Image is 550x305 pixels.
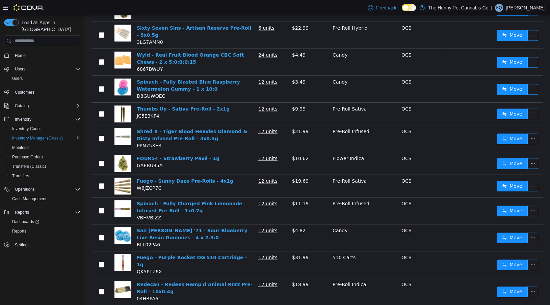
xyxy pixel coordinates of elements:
img: FOUR54 - Strawberry Pavé - 1g hero shot [30,140,47,157]
span: OCS [317,240,327,245]
span: Reports [9,227,80,235]
td: Candy [245,34,314,61]
span: Transfers [9,172,80,180]
a: Feedback [365,1,399,14]
a: Wyld - Real Fruit Blood Orange CBC Soft Chews - 2 x 5:0:0:0:15 [52,37,159,50]
span: $11.19 [208,186,224,191]
a: Dashboards [7,217,83,226]
span: Inventory Manager (Classic) [9,134,80,142]
span: Dashboards [12,219,39,224]
a: FOUR54 - Strawberry Pavé - 1g [52,141,135,146]
span: Catalog [12,102,80,110]
img: Cova [14,4,44,11]
u: 12 units [174,141,193,146]
div: Kobee Quinn [495,4,503,12]
span: 3LG7AMN0 [52,24,79,30]
img: Fuego - Purple Rocket OG 510 Cartridge - 1g hero shot [30,239,47,256]
img: Sixty Seven Sins - Artisan Reserve Pre-Roll - 5x0.5g hero shot [30,9,47,26]
a: Thumbs Up - Sativa Pre-Roll - 2x1g [52,91,145,96]
a: Dashboards [9,218,42,226]
p: [PERSON_NAME] [506,4,545,12]
span: OCS [317,213,327,218]
input: Dark Mode [402,4,416,11]
button: Reports [7,226,83,236]
a: Spinach - Fully Charged Pink Lemonade Infused Pre-Roll - 1x0.7g [52,186,158,198]
button: Transfers (Classic) [7,162,83,171]
a: Transfers [9,172,32,180]
td: 510 Carts [245,236,314,263]
u: 12 units [174,91,193,96]
span: PPN75XH4 [52,128,77,133]
span: Inventory Count [12,126,41,131]
a: Fuego - Sunny Daze Pre-Rolls - 4x1g [52,163,149,169]
span: $9.99 [208,91,221,96]
button: Catalog [12,102,31,110]
span: Users [12,65,80,73]
span: $18.99 [208,267,224,272]
button: Home [1,50,83,60]
button: Users [1,64,83,74]
td: Pre-Roll Indica [245,263,314,290]
span: Cash Management [12,196,46,202]
span: Feedback [376,4,396,11]
button: icon: ellipsis [443,165,454,176]
span: OCS [317,37,327,42]
a: Shred X - Tiger Blood Heavies Diamond & Disty Infused Pre-Roll - 3x0.5g [52,114,163,126]
button: Purchase Orders [7,152,83,162]
img: Wyld - Real Fruit Blood Orange CBC Soft Chews - 2 x 5:0:0:0:15 hero shot [30,36,47,53]
button: Inventory [12,115,34,123]
span: Settings [15,242,29,248]
span: Transfers (Classic) [9,162,80,171]
button: Users [7,74,83,83]
button: icon: ellipsis [443,93,454,104]
img: Spinach - Fully Blasted Blue Raspberry Watermelon Gummy - 1 x 10:0 hero shot [30,63,47,80]
button: Catalog [1,101,83,111]
span: $10.62 [208,141,224,146]
span: Reports [12,228,26,234]
span: Manifests [9,144,80,152]
button: icon: swapMove [412,93,443,104]
span: Users [9,74,80,83]
button: icon: swapMove [412,42,443,53]
span: $4.82 [208,213,221,218]
span: OCS [317,91,327,96]
span: D8GUWQEC [52,78,81,84]
td: Pre-Roll Hybrid [245,7,314,34]
u: 12 units [174,114,193,119]
span: $4.49 [208,37,221,42]
a: Inventory Count [9,125,44,133]
img: Redecan - Redees Hemp'd Animal Rntz Pre-Roll - 10x0.4g hero shot [30,266,47,283]
a: Purchase Orders [9,153,46,161]
a: Users [9,74,25,83]
span: Reports [15,210,29,215]
p: The Hunny Pot Cannabis Co [428,4,488,12]
span: Home [12,51,80,59]
a: Settings [12,241,32,249]
button: icon: swapMove [412,15,443,26]
span: Operations [12,185,80,193]
button: icon: swapMove [412,244,443,255]
button: icon: swapMove [412,217,443,228]
button: icon: ellipsis [443,69,454,80]
button: icon: swapMove [412,118,443,129]
button: icon: ellipsis [443,42,454,53]
span: Customers [15,90,34,95]
u: 12 units [174,186,193,191]
u: 6 units [174,10,190,16]
span: OCS [317,267,327,272]
span: RLL02PA6 [52,227,76,232]
span: Users [12,76,23,81]
img: Shred X - Tiger Blood Heavies Diamond & Disty Infused Pre-Roll - 3x0.5g hero shot [30,113,47,130]
button: icon: swapMove [412,165,443,176]
button: icon: swapMove [412,271,443,282]
button: icon: ellipsis [443,190,454,201]
span: $19.69 [208,163,224,169]
span: QK5PTZ6X [52,254,77,259]
span: $21.99 [208,114,224,119]
button: icon: ellipsis [443,143,454,154]
button: Manifests [7,143,83,152]
span: Inventory [15,117,31,122]
button: Customers [1,87,83,97]
button: Settings [1,240,83,250]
